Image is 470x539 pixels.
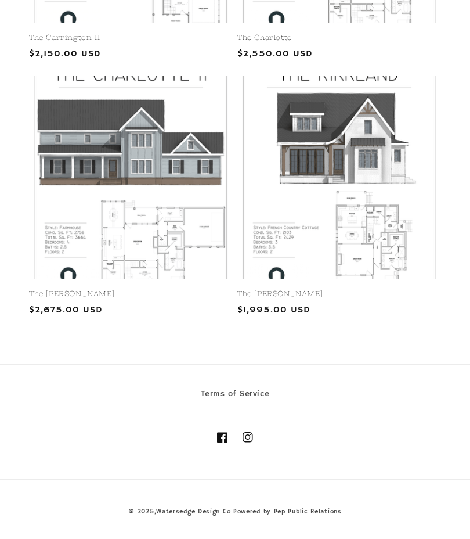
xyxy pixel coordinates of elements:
[29,289,233,299] a: The [PERSON_NAME]
[237,289,441,299] a: The [PERSON_NAME]
[128,508,230,516] small: © 2025,
[237,33,441,43] a: The Charlotte
[156,508,230,516] a: Watersedge Design Co
[233,508,342,516] a: Powered by Pep Public Relations
[29,33,233,43] a: The Carrington II
[201,387,270,407] a: Terms of Service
